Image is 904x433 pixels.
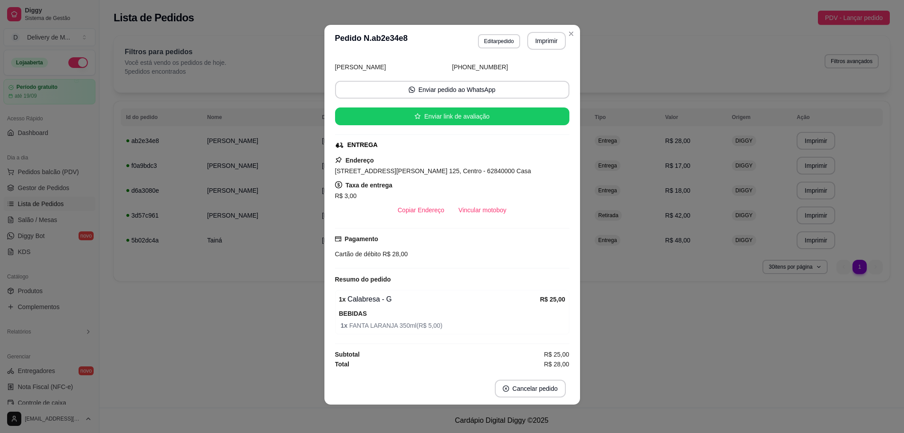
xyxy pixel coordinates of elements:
strong: R$ 25,00 [540,296,565,303]
strong: Total [335,361,349,368]
span: FANTA LARANJA 350ml ( R$ 5,00 ) [341,321,565,330]
h3: Pedido N. ab2e34e8 [335,32,408,50]
strong: BEBIDAS [339,310,367,317]
span: credit-card [335,236,341,242]
span: [PERSON_NAME] [335,64,386,71]
span: [STREET_ADDRESS][PERSON_NAME] 125, Centro - 62840000 Casa [335,167,531,175]
span: [PHONE_NUMBER] [452,64,508,71]
span: pushpin [335,156,342,163]
strong: Taxa de entrega [346,182,393,189]
span: dollar [335,181,342,188]
strong: 1 x [341,322,349,329]
div: Calabresa - G [339,294,540,305]
button: Close [564,27,578,41]
span: R$ 28,00 [544,359,569,369]
strong: Subtotal [335,351,360,358]
span: R$ 3,00 [335,192,357,199]
span: whats-app [409,87,415,93]
button: Copiar Endereço [391,201,451,219]
span: close-circle [503,385,509,392]
span: R$ 25,00 [544,350,569,359]
button: Vincular motoboy [451,201,513,219]
button: close-circleCancelar pedido [495,380,566,397]
span: Cartão de débito [335,250,381,258]
strong: Resumo do pedido [335,276,391,283]
button: Imprimir [527,32,566,50]
strong: Pagamento [345,235,378,242]
button: whats-appEnviar pedido ao WhatsApp [335,81,569,99]
div: ENTREGA [347,140,378,150]
span: R$ 28,00 [381,250,408,258]
span: star [414,113,421,119]
strong: 1 x [339,296,346,303]
button: Editarpedido [478,34,520,48]
button: starEnviar link de avaliação [335,107,569,125]
strong: Endereço [346,157,374,164]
